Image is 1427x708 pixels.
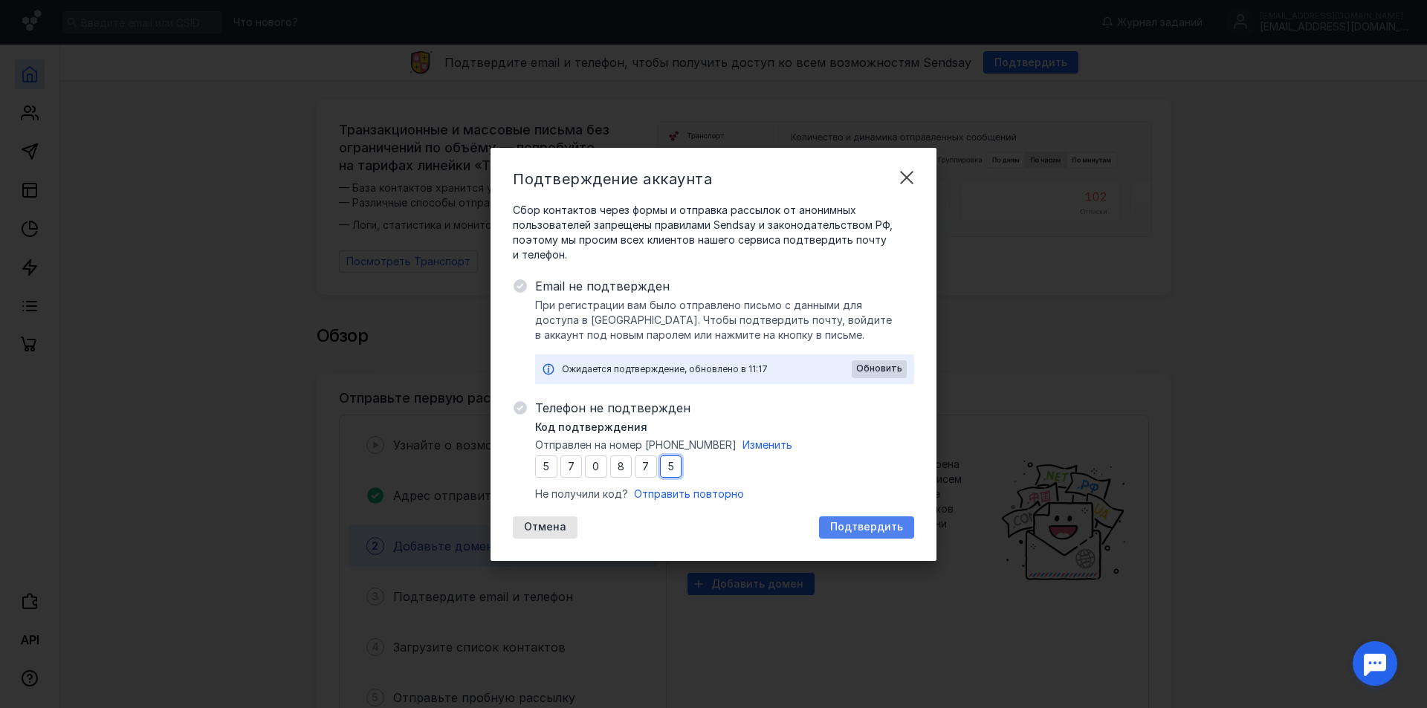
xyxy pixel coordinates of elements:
button: Отмена [513,516,577,539]
button: Изменить [742,438,792,452]
span: Отправить повторно [634,487,744,500]
span: Обновить [856,363,902,374]
input: 0 [535,455,557,478]
span: Подтвердить [830,521,903,533]
button: Отправить повторно [634,487,744,501]
span: Подтверждение аккаунта [513,170,712,188]
span: Email не подтвержден [535,277,914,295]
span: Не получили код? [535,487,628,501]
span: Отмена [524,521,566,533]
span: Отправлен на номер [PHONE_NUMBER] [535,438,737,452]
input: 0 [635,455,657,478]
span: Сбор контактов через формы и отправка рассылок от анонимных пользователей запрещены правилами Sen... [513,203,914,262]
button: Обновить [852,360,907,378]
span: Телефон не подтвержден [535,399,914,417]
input: 0 [660,455,682,478]
button: Подтвердить [819,516,914,539]
input: 0 [560,455,583,478]
input: 0 [610,455,632,478]
input: 0 [585,455,607,478]
span: При регистрации вам было отправлено письмо с данными для доступа в [GEOGRAPHIC_DATA]. Чтобы подтв... [535,298,914,342]
div: Ожидается подтверждение, обновлено в 11:17 [562,362,852,377]
span: Изменить [742,438,792,451]
span: Код подтверждения [535,420,647,435]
